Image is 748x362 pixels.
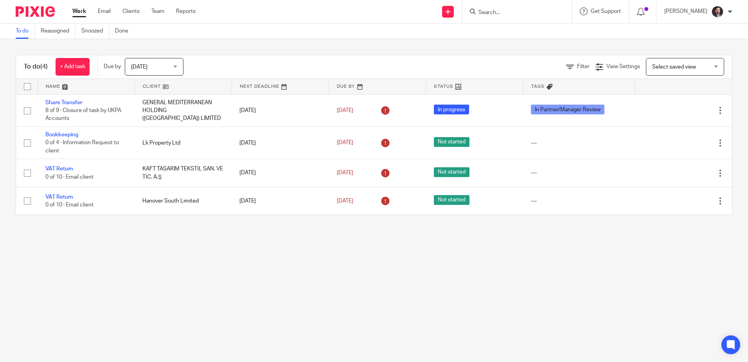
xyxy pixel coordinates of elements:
span: [DATE] [337,140,353,146]
span: In progress [434,105,469,114]
a: Reassigned [41,24,76,39]
span: [DATE] [337,108,353,113]
a: VAT Return [45,166,73,172]
span: Get Support [591,9,621,14]
a: + Add task [56,58,90,76]
a: VAT Return [45,194,73,200]
span: 8 of 9 · Closure of task by UKPA Accounts [45,108,121,121]
span: View Settings [606,64,640,69]
img: Capture.PNG [711,5,724,18]
span: In Partner/Manager Review [531,105,604,114]
td: Lk Property Ltd [135,127,232,159]
a: To do [16,24,35,39]
div: --- [531,197,627,205]
td: GENERAL MEDITERRANEAN HOLDING ([GEOGRAPHIC_DATA]) LIMITED [135,94,232,127]
a: Share Transfer [45,100,82,105]
span: Not started [434,137,469,147]
img: Pixie [16,6,55,17]
input: Search [478,9,548,16]
td: [DATE] [232,159,329,187]
span: [DATE] [131,64,147,70]
a: Snoozed [81,24,109,39]
span: 0 of 10 · Email client [45,202,93,208]
td: [DATE] [232,187,329,215]
span: 0 of 10 · Email client [45,174,93,180]
span: Select saved view [652,64,696,70]
p: Due by [104,63,121,71]
a: Reports [176,7,196,15]
a: Email [98,7,111,15]
a: Bookkeeping [45,132,78,138]
span: Tags [531,84,545,89]
td: [DATE] [232,94,329,127]
a: Work [72,7,86,15]
a: Clients [122,7,140,15]
span: Not started [434,195,469,205]
span: Filter [577,64,590,69]
a: Team [151,7,164,15]
span: Not started [434,167,469,177]
td: Hanover South Limited [135,187,232,215]
td: [DATE] [232,127,329,159]
td: KAFT TASARIM TEKSTİL SAN. VE TİC. A.Ş [135,159,232,187]
span: [DATE] [337,170,353,176]
span: (4) [40,63,48,70]
h1: To do [24,63,48,71]
span: 0 of 4 · Information Request to client [45,140,119,154]
a: Done [115,24,134,39]
div: --- [531,169,627,177]
span: [DATE] [337,198,353,204]
div: --- [531,139,627,147]
p: [PERSON_NAME] [664,7,707,15]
